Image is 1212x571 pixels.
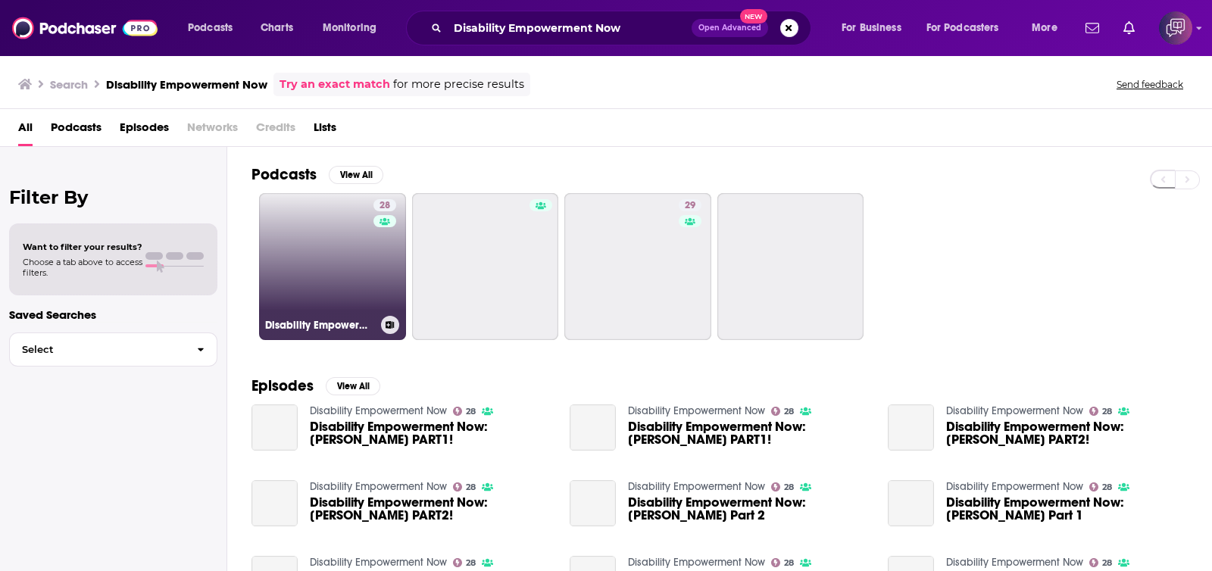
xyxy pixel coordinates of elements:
[946,496,1188,522] a: Disability Empowerment Now: Dr. Yvette Pegues Part 1
[888,480,934,526] a: Disability Empowerment Now: Dr. Yvette Pegues Part 1
[1079,15,1105,41] a: Show notifications dropdown
[251,165,317,184] h2: Podcasts
[926,17,999,39] span: For Podcasters
[310,556,447,569] a: Disability Empowerment Now
[628,556,765,569] a: Disability Empowerment Now
[329,166,383,184] button: View All
[946,556,1083,569] a: Disability Empowerment Now
[784,484,794,491] span: 28
[466,560,476,566] span: 28
[51,115,102,146] a: Podcasts
[106,77,267,92] h3: Disability Empowerment Now
[326,377,380,395] button: View All
[9,186,217,208] h2: Filter By
[784,560,794,566] span: 28
[1102,484,1112,491] span: 28
[420,11,826,45] div: Search podcasts, credits, & more...
[842,17,901,39] span: For Business
[946,480,1083,493] a: Disability Empowerment Now
[23,257,142,278] span: Choose a tab above to access filters.
[570,404,616,451] a: Disability Empowerment Now: Hannah Woelke PART1!
[628,420,870,446] span: Disability Empowerment Now: [PERSON_NAME] PART1!
[251,404,298,451] a: Disability Empowerment Now: Hannah Woelke PART1!
[1159,11,1192,45] span: Logged in as corioliscompany
[18,115,33,146] a: All
[380,198,390,214] span: 28
[1032,17,1057,39] span: More
[946,420,1188,446] span: Disability Empowerment Now: [PERSON_NAME] PART2!
[466,484,476,491] span: 28
[310,404,447,417] a: Disability Empowerment Now
[698,24,761,32] span: Open Advanced
[393,76,524,93] span: for more precise results
[177,16,252,40] button: open menu
[12,14,158,42] img: Podchaser - Follow, Share and Rate Podcasts
[251,376,314,395] h2: Episodes
[946,496,1188,522] span: Disability Empowerment Now: [PERSON_NAME] Part 1
[466,408,476,415] span: 28
[771,482,795,491] a: 28
[692,19,768,37] button: Open AdvancedNew
[448,16,692,40] input: Search podcasts, credits, & more...
[1089,558,1113,567] a: 28
[187,115,238,146] span: Networks
[312,16,396,40] button: open menu
[259,193,406,340] a: 28Disability Empowerment Now
[453,407,476,416] a: 28
[120,115,169,146] a: Episodes
[771,407,795,416] a: 28
[917,16,1021,40] button: open menu
[23,242,142,252] span: Want to filter your results?
[740,9,767,23] span: New
[310,420,551,446] a: Disability Empowerment Now: Hannah Woelke PART1!
[1117,15,1141,41] a: Show notifications dropdown
[310,480,447,493] a: Disability Empowerment Now
[453,558,476,567] a: 28
[265,319,375,332] h3: Disability Empowerment Now
[570,480,616,526] a: Disability Empowerment Now: Dr. Yvette Pegues Part 2
[10,345,185,354] span: Select
[628,420,870,446] a: Disability Empowerment Now: Hannah Woelke PART1!
[771,558,795,567] a: 28
[280,76,390,93] a: Try an exact match
[628,404,765,417] a: Disability Empowerment Now
[314,115,336,146] a: Lists
[679,199,701,211] a: 29
[628,480,765,493] a: Disability Empowerment Now
[831,16,920,40] button: open menu
[251,480,298,526] a: Disability Empowerment Now: Hannah Woelke PART2!
[1159,11,1192,45] img: User Profile
[251,165,383,184] a: PodcastsView All
[323,17,376,39] span: Monitoring
[628,496,870,522] span: Disability Empowerment Now: [PERSON_NAME] Part 2
[310,496,551,522] span: Disability Empowerment Now: [PERSON_NAME] PART2!
[256,115,295,146] span: Credits
[373,199,396,211] a: 28
[784,408,794,415] span: 28
[1159,11,1192,45] button: Show profile menu
[628,496,870,522] a: Disability Empowerment Now: Dr. Yvette Pegues Part 2
[1021,16,1076,40] button: open menu
[564,193,711,340] a: 29
[1112,78,1188,91] button: Send feedback
[1089,482,1113,491] a: 28
[453,482,476,491] a: 28
[1102,560,1112,566] span: 28
[310,496,551,522] a: Disability Empowerment Now: Hannah Woelke PART2!
[1102,408,1112,415] span: 28
[261,17,293,39] span: Charts
[9,332,217,367] button: Select
[50,77,88,92] h3: Search
[251,376,380,395] a: EpisodesView All
[251,16,302,40] a: Charts
[946,404,1083,417] a: Disability Empowerment Now
[9,307,217,322] p: Saved Searches
[888,404,934,451] a: Disability Empowerment Now: Hannah Woelke PART2!
[946,420,1188,446] a: Disability Empowerment Now: Hannah Woelke PART2!
[188,17,233,39] span: Podcasts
